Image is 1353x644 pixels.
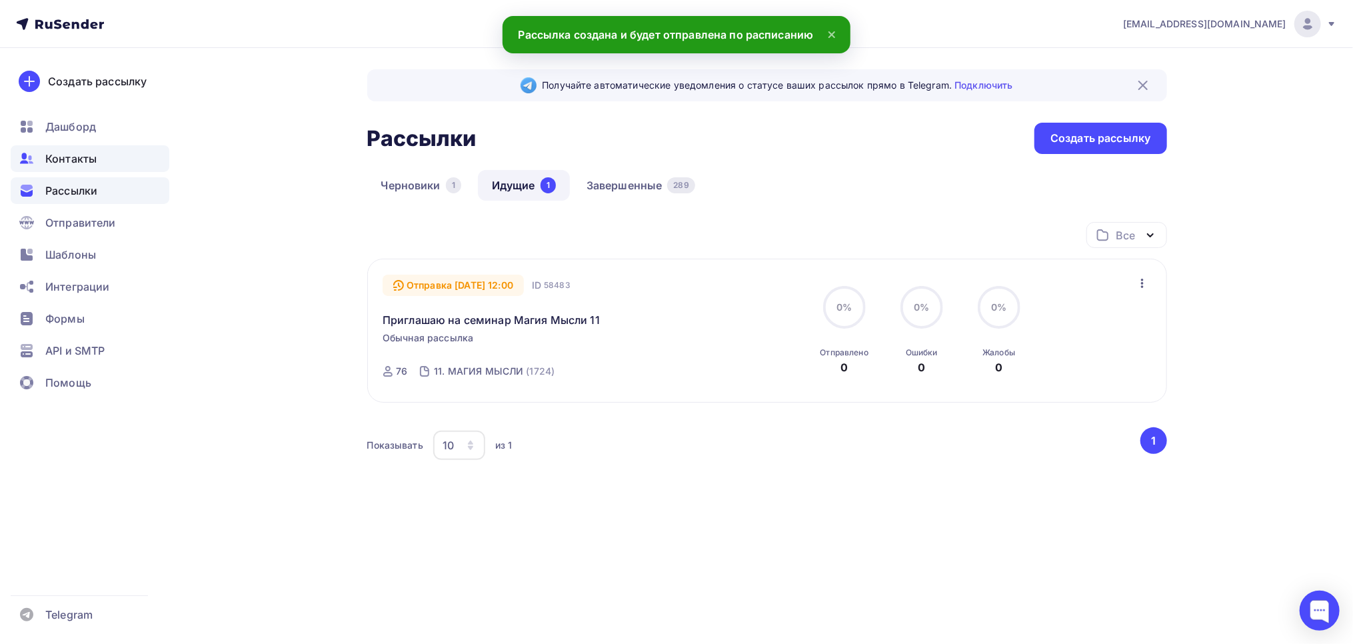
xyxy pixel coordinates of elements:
div: 10 [443,437,454,453]
a: Формы [11,305,169,332]
span: Интеграции [45,279,109,295]
img: Telegram [521,77,537,93]
a: [EMAIL_ADDRESS][DOMAIN_NAME] [1123,11,1337,37]
span: ID [532,279,541,292]
span: 0% [991,301,1006,313]
span: Рассылки [45,183,97,199]
span: API и SMTP [45,343,105,359]
div: Создать рассылку [1050,131,1150,146]
div: из 1 [495,439,513,452]
div: 0 [918,359,925,375]
div: 289 [667,177,694,193]
a: Рассылки [11,177,169,204]
span: Отправители [45,215,116,231]
span: Обычная рассылка [383,331,473,345]
span: Формы [45,311,85,327]
div: 1 [446,177,461,193]
span: [EMAIL_ADDRESS][DOMAIN_NAME] [1123,17,1286,31]
button: 10 [433,430,486,461]
div: Создать рассылку [48,73,147,89]
div: Жалобы [982,347,1015,358]
a: Черновики1 [367,170,475,201]
a: Идущие1 [478,170,570,201]
button: Все [1086,222,1167,248]
h2: Рассылки [367,125,477,152]
span: Шаблоны [45,247,96,263]
a: Завершенные289 [573,170,709,201]
span: Контакты [45,151,97,167]
button: Go to page 1 [1140,427,1167,454]
span: Получайте автоматические уведомления о статусе ваших рассылок прямо в Telegram. [542,79,1012,92]
div: Все [1116,227,1134,243]
a: Отправители [11,209,169,236]
div: 11. МАГИЯ МЫСЛИ [434,365,523,378]
a: Шаблоны [11,241,169,268]
div: 76 [396,365,407,378]
div: Отправлено [820,347,868,358]
span: Telegram [45,607,93,623]
span: Дашборд [45,119,96,135]
a: Контакты [11,145,169,172]
span: 0% [914,301,929,313]
div: Отправка [DATE] 12:00 [383,275,524,296]
div: 0 [840,359,848,375]
div: (1724) [526,365,555,378]
div: 1 [541,177,556,193]
span: Помощь [45,375,91,391]
span: 0% [836,301,852,313]
span: 58483 [544,279,571,292]
div: 0 [995,359,1002,375]
a: Подключить [954,79,1012,91]
a: Дашборд [11,113,169,140]
div: Показывать [367,439,423,452]
a: 11. МАГИЯ МЫСЛИ (1724) [433,361,556,382]
div: Ошибки [906,347,938,358]
a: Приглашаю на семинар Магия Мысли 11 [383,312,600,328]
ul: Pagination [1138,427,1167,454]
